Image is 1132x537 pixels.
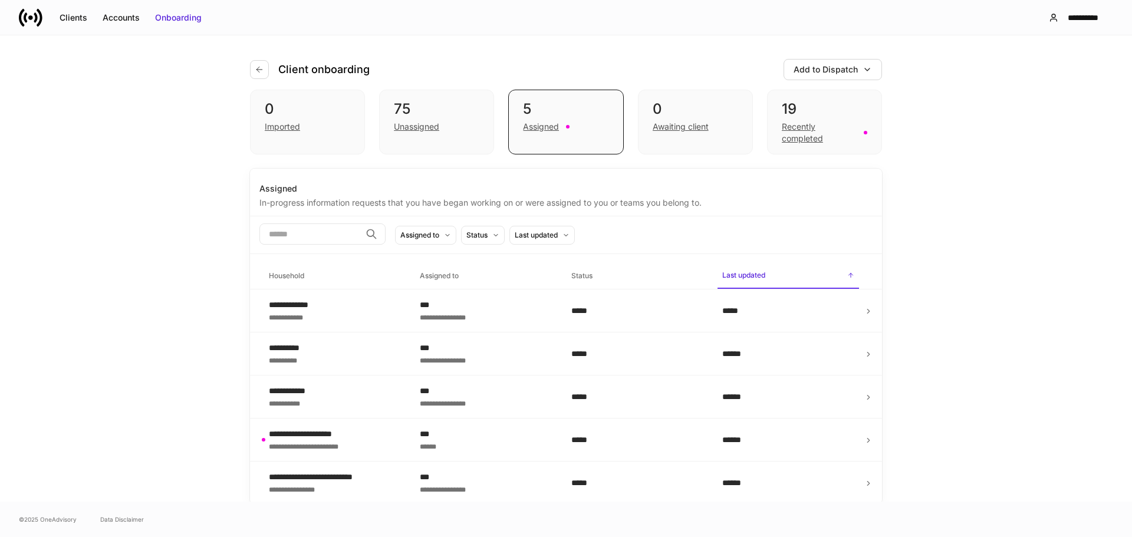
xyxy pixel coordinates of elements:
[250,90,365,154] div: 0Imported
[394,121,439,133] div: Unassigned
[784,59,882,80] button: Add to Dispatch
[794,64,858,75] div: Add to Dispatch
[718,263,859,289] span: Last updated
[515,229,558,241] div: Last updated
[259,195,873,209] div: In-progress information requests that you have began working on or were assigned to you or teams ...
[147,8,209,27] button: Onboarding
[722,269,765,281] h6: Last updated
[415,264,557,288] span: Assigned to
[265,121,300,133] div: Imported
[259,183,873,195] div: Assigned
[278,62,370,77] h4: Client onboarding
[638,90,753,154] div: 0Awaiting client
[653,121,709,133] div: Awaiting client
[523,100,608,118] div: 5
[395,226,456,245] button: Assigned to
[52,8,95,27] button: Clients
[420,270,459,281] h6: Assigned to
[508,90,623,154] div: 5Assigned
[461,226,505,245] button: Status
[653,100,738,118] div: 0
[103,12,140,24] div: Accounts
[155,12,202,24] div: Onboarding
[19,515,77,524] span: © 2025 OneAdvisory
[571,270,593,281] h6: Status
[782,121,857,144] div: Recently completed
[95,8,147,27] button: Accounts
[100,515,144,524] a: Data Disclaimer
[466,229,488,241] div: Status
[767,90,882,154] div: 19Recently completed
[523,121,559,133] div: Assigned
[60,12,87,24] div: Clients
[394,100,479,118] div: 75
[379,90,494,154] div: 75Unassigned
[264,264,406,288] span: Household
[265,100,350,118] div: 0
[509,226,575,245] button: Last updated
[400,229,439,241] div: Assigned to
[567,264,708,288] span: Status
[782,100,867,118] div: 19
[269,270,304,281] h6: Household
